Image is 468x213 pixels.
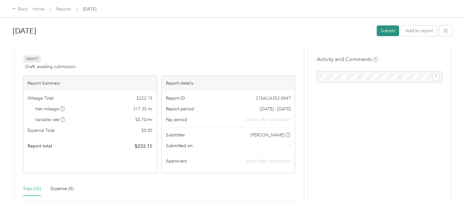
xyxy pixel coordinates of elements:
[83,6,96,12] span: [DATE]
[28,127,55,134] span: Expense Total
[133,106,152,112] span: 317.35 mi
[33,6,44,12] a: Home
[255,95,290,101] span: 210ACA352-0047
[245,158,290,164] span: shown after submission
[12,6,28,13] div: Back
[166,132,185,138] span: Submitter
[56,6,71,12] a: Reports
[251,132,285,138] span: [PERSON_NAME]
[260,106,290,112] span: [DATE] - [DATE]
[162,76,295,91] div: Report details
[25,63,75,70] span: Draft, awaiting submission
[13,24,372,38] h1: Sep 2025
[316,55,378,63] h4: Activity and Comments
[135,143,152,150] span: $ 222.15
[23,185,41,192] div: Trips (25)
[434,179,468,213] iframe: Everlance-gr Chat Button Frame
[166,106,194,112] span: Report period
[23,55,41,63] span: Draft
[23,76,157,91] div: Report Summary
[166,116,187,123] span: Pay period
[35,106,65,112] span: Net mileage
[136,95,152,101] span: $ 222.15
[166,143,193,149] span: Submitted on
[51,185,73,192] div: Expense (0)
[245,116,290,123] span: shown after submission
[141,127,152,134] span: $ 0.00
[401,25,437,36] button: Add to report
[28,143,52,149] span: Report total
[377,25,399,36] button: Submit
[135,116,152,123] span: $ 0.70 / mi
[289,143,290,149] span: -
[166,158,187,164] span: Approvers
[166,95,185,101] span: Report ID
[28,95,53,101] span: Mileage Total
[35,116,65,123] span: Variable rate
